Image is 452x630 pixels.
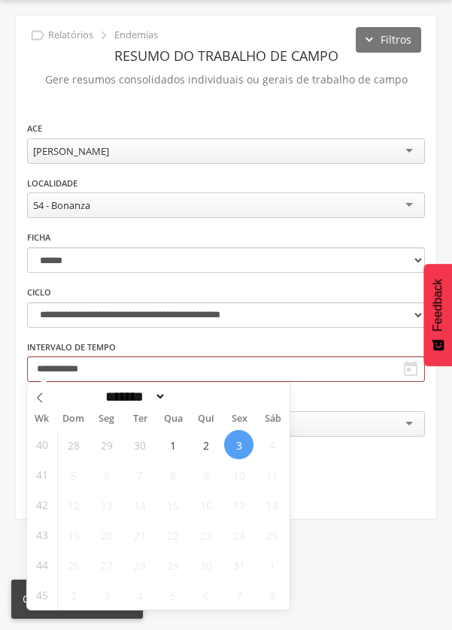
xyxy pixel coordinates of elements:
[125,490,154,519] span: Outubro 14, 2025
[191,520,220,550] span: Outubro 23, 2025
[158,550,187,580] span: Outubro 29, 2025
[158,490,187,519] span: Outubro 15, 2025
[125,430,154,459] span: Setembro 30, 2025
[257,490,287,519] span: Outubro 18, 2025
[92,580,121,610] span: Novembro 3, 2025
[191,580,220,610] span: Novembro 6, 2025
[96,27,112,44] i: 
[402,360,420,378] i: 
[191,490,220,519] span: Outubro 16, 2025
[27,123,42,135] label: ACE
[158,580,187,610] span: Novembro 5, 2025
[223,414,256,424] span: Sex
[431,279,444,332] span: Feedback
[156,414,190,424] span: Qua
[191,430,220,459] span: Outubro 2, 2025
[36,550,48,580] span: 44
[257,430,287,459] span: Outubro 4, 2025
[29,27,46,44] i: 
[257,550,287,580] span: Novembro 1, 2025
[59,460,88,489] span: Outubro 5, 2025
[224,430,253,459] span: Outubro 3, 2025
[92,430,121,459] span: Setembro 29, 2025
[257,580,287,610] span: Novembro 8, 2025
[224,520,253,550] span: Outubro 24, 2025
[92,550,121,580] span: Outubro 27, 2025
[190,414,223,424] span: Qui
[36,490,48,519] span: 42
[158,430,187,459] span: Outubro 1, 2025
[59,490,88,519] span: Outubro 12, 2025
[224,460,253,489] span: Outubro 10, 2025
[125,520,154,550] span: Outubro 21, 2025
[92,520,121,550] span: Outubro 20, 2025
[59,550,88,580] span: Outubro 26, 2025
[125,460,154,489] span: Outubro 7, 2025
[59,430,88,459] span: Setembro 28, 2025
[158,520,187,550] span: Outubro 22, 2025
[36,580,48,610] span: 45
[257,520,287,550] span: Outubro 25, 2025
[33,198,90,212] div: 54 - Bonanza
[59,520,88,550] span: Outubro 19, 2025
[90,414,123,424] span: Seg
[224,550,253,580] span: Outubro 31, 2025
[27,177,77,189] label: Localidade
[92,460,121,489] span: Outubro 6, 2025
[158,460,187,489] span: Outubro 8, 2025
[27,232,50,244] label: Ficha
[101,389,167,404] select: Month
[123,414,156,424] span: Ter
[27,69,425,90] p: Gere resumos consolidados individuais ou gerais de trabalho de campo
[36,430,48,459] span: 40
[92,490,121,519] span: Outubro 13, 2025
[27,42,425,69] header: Resumo do Trabalho de Campo
[257,460,287,489] span: Outubro 11, 2025
[191,550,220,580] span: Outubro 30, 2025
[356,27,421,53] button: Filtros
[125,550,154,580] span: Outubro 28, 2025
[36,460,48,489] span: 41
[57,414,90,424] span: Dom
[48,29,93,41] p: Relatórios
[33,144,109,158] div: [PERSON_NAME]
[23,592,115,607] div: Campo inválido!
[125,580,154,610] span: Novembro 4, 2025
[27,408,57,429] span: Wk
[27,341,116,353] label: Intervalo de Tempo
[423,264,452,366] button: Feedback - Mostrar pesquisa
[166,389,216,404] input: Year
[224,580,253,610] span: Novembro 7, 2025
[27,286,51,298] label: Ciclo
[36,520,48,550] span: 43
[224,490,253,519] span: Outubro 17, 2025
[191,460,220,489] span: Outubro 9, 2025
[114,29,158,41] p: Endemias
[256,414,290,424] span: Sáb
[59,580,88,610] span: Novembro 2, 2025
